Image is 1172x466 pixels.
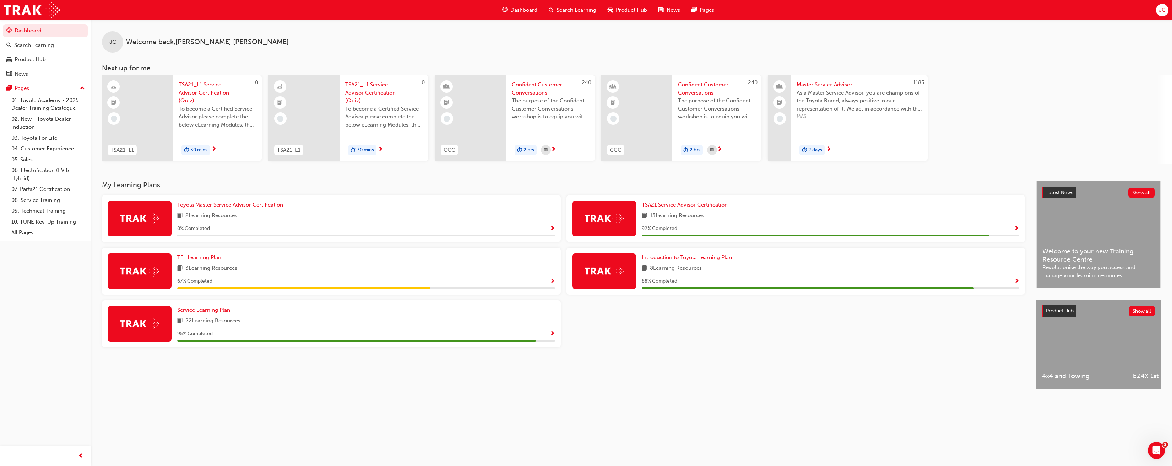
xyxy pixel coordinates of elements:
[678,81,755,97] span: Confident Customer Conversations
[177,253,224,262] a: TFL Learning Plan
[1042,372,1121,380] span: 4x4 and Towing
[683,146,688,155] span: duration-icon
[610,116,617,122] span: learningRecordVerb_NONE-icon
[4,2,60,18] img: Trak
[510,6,537,14] span: Dashboard
[543,3,602,17] a: search-iconSearch Learning
[550,226,555,232] span: Show Progress
[691,6,697,15] span: pages-icon
[268,75,428,161] a: 0TSA21_L1TSA21_L1 Service Advisor Certification (Quiz)To become a Certified Service Advisor pleas...
[177,306,233,314] a: Service Learning Plan
[642,225,677,233] span: 92 % Completed
[120,318,159,329] img: Trak
[1036,181,1161,288] a: Latest NewsShow allWelcome to your new Training Resource CentreRevolutionise the way you access a...
[768,75,928,161] a: 1185Master Service AdvisorAs a Master Service Advisor, you are champions of the Toyota Brand, alw...
[1042,247,1155,263] span: Welcome to your new Training Resource Centre
[642,264,647,273] span: book-icon
[444,116,450,122] span: learningRecordVerb_NONE-icon
[3,68,88,81] a: News
[184,146,189,155] span: duration-icon
[797,113,922,121] span: MAS
[185,317,240,326] span: 22 Learning Resources
[111,116,117,122] span: learningRecordVerb_NONE-icon
[1159,6,1166,14] span: JC
[544,146,548,155] span: calendar-icon
[1148,442,1165,459] iframe: Intercom live chat
[642,201,731,209] a: TSA21 Service Advisor Certification
[444,82,449,91] span: learningResourceType_INSTRUCTOR_LED-icon
[616,6,647,14] span: Product Hub
[110,146,134,154] span: TSA21_L1
[102,75,262,161] a: 0TSA21_L1TSA21_L1 Service Advisor Certification (Quiz)To become a Certified Service Advisor pleas...
[109,38,116,46] span: JC
[642,277,677,285] span: 88 % Completed
[9,205,88,216] a: 09. Technical Training
[797,89,922,113] span: As a Master Service Advisor, you are champions of the Toyota Brand, always positive in our repres...
[610,146,622,154] span: CCC
[14,41,54,49] div: Search Learning
[444,146,455,154] span: CCC
[678,97,755,121] span: The purpose of the Confident Customer Conversations workshop is to equip you with tools to commun...
[602,3,653,17] a: car-iconProduct Hub
[585,266,624,277] img: Trak
[717,146,722,153] span: next-icon
[177,277,212,285] span: 67 % Completed
[650,211,704,220] span: 13 Learning Resources
[211,146,217,153] span: next-icon
[550,331,555,337] span: Show Progress
[550,278,555,285] span: Show Progress
[177,201,286,209] a: Toyota Master Service Advisor Certification
[177,254,221,261] span: TFL Learning Plan
[111,82,116,91] span: learningResourceType_ELEARNING-icon
[3,82,88,95] button: Pages
[435,75,595,161] a: 240CCCConfident Customer ConversationsThe purpose of the Confident Customer Conversations worksho...
[9,114,88,133] a: 02. New - Toyota Dealer Induction
[102,181,1025,189] h3: My Learning Plans
[653,3,686,17] a: news-iconNews
[658,6,664,15] span: news-icon
[277,116,283,122] span: learningRecordVerb_NONE-icon
[6,71,12,77] span: news-icon
[777,116,783,122] span: learningRecordVerb_NONE-icon
[1014,224,1019,233] button: Show Progress
[601,75,761,161] a: 240CCCConfident Customer ConversationsThe purpose of the Confident Customer Conversations worksho...
[1036,300,1127,389] a: 4x4 and Towing
[777,98,782,107] span: booktick-icon
[549,6,554,15] span: search-icon
[3,23,88,82] button: DashboardSearch LearningProduct HubNews
[277,82,282,91] span: learningResourceType_ELEARNING-icon
[1042,263,1155,279] span: Revolutionise the way you access and manage your learning resources.
[3,24,88,37] a: Dashboard
[277,98,282,107] span: booktick-icon
[777,82,782,91] span: people-icon
[120,213,159,224] img: Trak
[185,211,237,220] span: 2 Learning Resources
[550,224,555,233] button: Show Progress
[9,184,88,195] a: 07. Parts21 Certification
[9,154,88,165] a: 05. Sales
[502,6,508,15] span: guage-icon
[6,57,12,63] span: car-icon
[667,6,680,14] span: News
[91,64,1172,72] h3: Next up for me
[255,79,258,86] span: 0
[6,85,12,92] span: pages-icon
[550,330,555,338] button: Show Progress
[611,82,615,91] span: learningResourceType_INSTRUCTOR_LED-icon
[710,146,714,155] span: calendar-icon
[80,84,85,93] span: up-icon
[517,146,522,155] span: duration-icon
[9,227,88,238] a: All Pages
[444,98,449,107] span: booktick-icon
[185,264,237,273] span: 3 Learning Resources
[1014,277,1019,286] button: Show Progress
[179,81,256,105] span: TSA21_L1 Service Advisor Certification (Quiz)
[9,165,88,184] a: 06. Electrification (EV & Hybrid)
[3,53,88,66] a: Product Hub
[9,95,88,114] a: 01. Toyota Academy - 2025 Dealer Training Catalogue
[582,79,591,86] span: 240
[523,146,534,154] span: 2 hrs
[177,330,213,338] span: 95 % Completed
[550,277,555,286] button: Show Progress
[177,202,283,208] span: Toyota Master Service Advisor Certification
